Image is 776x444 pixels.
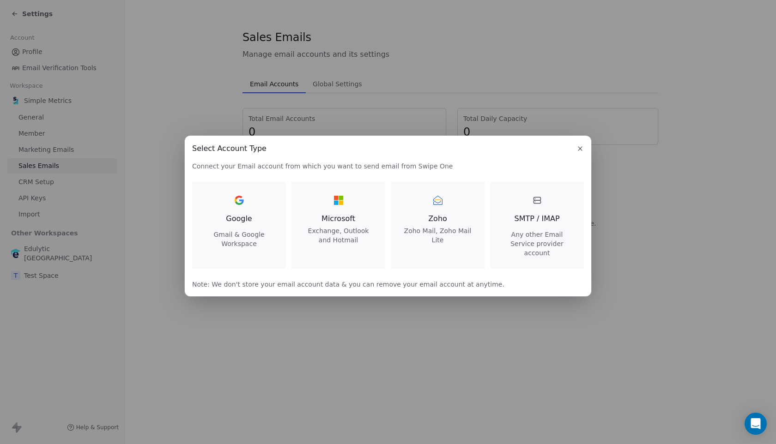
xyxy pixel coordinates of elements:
span: Any other Email Service provider account [501,230,573,258]
span: Note: We don't store your email account data & you can remove your email account at anytime. [192,280,584,289]
span: Zoho [402,213,473,224]
span: Select Account Type [192,143,267,154]
span: Gmail & Google Workspace [203,230,275,248]
span: SMTP / IMAP [514,213,559,224]
span: Connect your Email account from which you want to send email from Swipe One [192,162,584,171]
span: Exchange, Outlook and Hotmail [303,226,374,245]
span: Zoho Mail, Zoho Mail Lite [402,226,473,245]
span: Microsoft [303,213,374,224]
span: Google [226,213,252,224]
